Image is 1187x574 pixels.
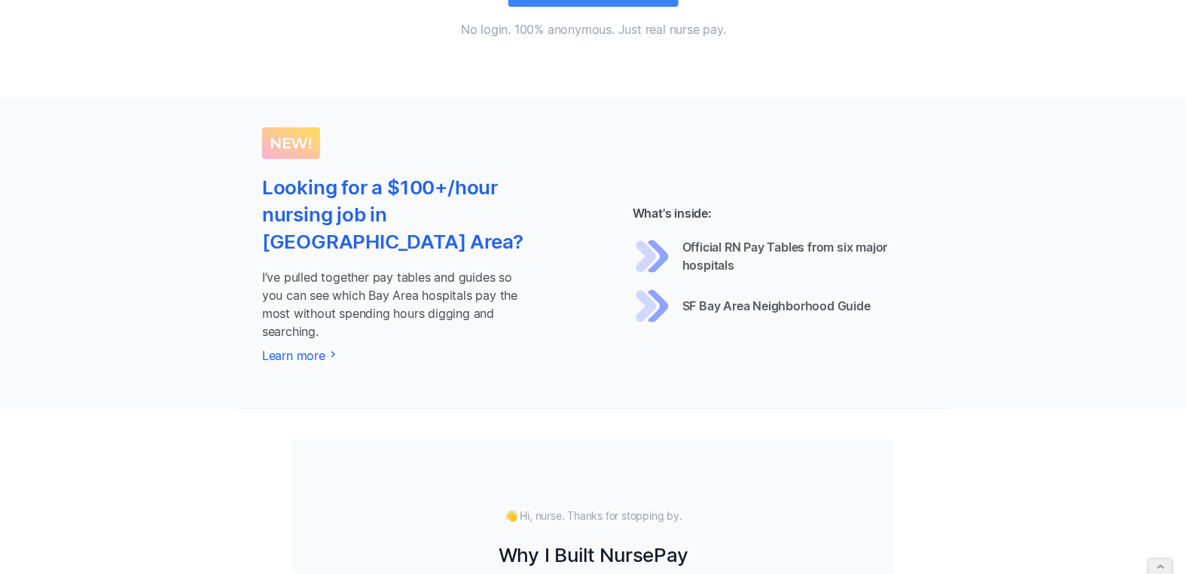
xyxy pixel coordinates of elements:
strong: Looking for a $100+/hour nursing job in [GEOGRAPHIC_DATA] Area? [262,176,523,254]
strong: Official RN Pay Tables from six major hospitals [682,240,888,273]
strong: SF Bay Area Neighborhood Guide [682,298,871,313]
div: 👋 Hi, nurse. Thanks for stopping by. [307,508,880,524]
h3: Why I Built NursePay [307,530,880,569]
div: No login. 100% anonymous. Just real nurse pay. [461,22,726,37]
h1: NEW! [262,127,320,159]
p: What's inside: [557,204,925,222]
p: I’ve pulled together pay tables and guides so you can see which Bay Area hospitals pay the most w... [262,268,527,340]
a: NEW!Looking for a $100+/hour nursing job in [GEOGRAPHIC_DATA] Area?I’ve pulled together pay table... [240,97,947,409]
div: Learn more [262,348,325,363]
